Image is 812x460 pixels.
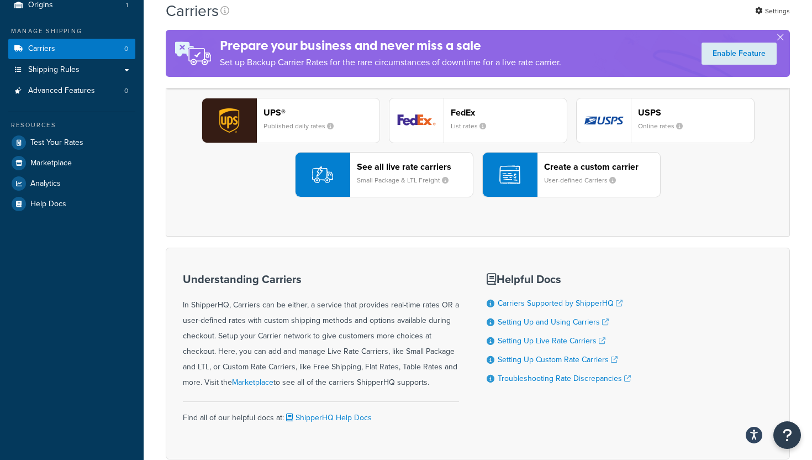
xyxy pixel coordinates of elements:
span: Advanced Features [28,86,95,96]
button: ups logoUPS®Published daily rates [202,98,380,143]
a: Shipping Rules [8,60,135,80]
small: Published daily rates [263,121,342,131]
h3: Helpful Docs [487,273,631,285]
img: usps logo [577,98,631,143]
li: Carriers [8,39,135,59]
div: Manage Shipping [8,27,135,36]
p: Set up Backup Carrier Rates for the rare circumstances of downtime for a live rate carrier. [220,55,561,70]
span: Analytics [30,179,61,189]
button: usps logoUSPSOnline rates [576,98,755,143]
small: Online rates [638,121,692,131]
a: Setting Up Custom Rate Carriers [498,354,618,365]
h3: Understanding Carriers [183,273,459,285]
a: Setting Up and Using Carriers [498,316,609,328]
header: Create a custom carrier [544,161,660,172]
a: Troubleshooting Rate Discrepancies [498,373,631,384]
a: Settings [755,3,790,19]
img: icon-carrier-custom-c93b8a24.svg [499,164,520,185]
h4: Prepare your business and never miss a sale [220,36,561,55]
img: icon-carrier-liverate-becf4550.svg [312,164,333,185]
img: ups logo [202,98,256,143]
header: USPS [638,107,754,118]
small: Small Package & LTL Freight [357,175,457,185]
div: In ShipperHQ, Carriers can be either, a service that provides real-time rates OR a user-defined r... [183,273,459,390]
button: Open Resource Center [773,421,801,449]
a: Analytics [8,174,135,194]
a: Advanced Features 0 [8,81,135,101]
div: Resources [8,121,135,130]
span: Shipping Rules [28,65,80,75]
img: fedEx logo [389,98,444,143]
a: Test Your Rates [8,133,135,153]
small: User-defined Carriers [544,175,625,185]
span: Test Your Rates [30,138,83,148]
li: Advanced Features [8,81,135,101]
span: 0 [124,86,128,96]
header: FedEx [451,107,567,118]
button: Create a custom carrierUser-defined Carriers [482,152,661,197]
a: Help Docs [8,194,135,214]
a: Marketplace [232,377,273,388]
span: 0 [124,44,128,54]
span: 1 [126,1,128,10]
a: Carriers 0 [8,39,135,59]
a: Carriers Supported by ShipperHQ [498,297,623,309]
span: Carriers [28,44,55,54]
img: ad-rules-rateshop-fe6ec290ccb7230408bd80ed9643f0289d75e0ffd9eb532fc0e269fcd187b520.png [166,30,220,77]
a: Setting Up Live Rate Carriers [498,335,605,347]
span: Origins [28,1,53,10]
header: UPS® [263,107,379,118]
a: ShipperHQ Help Docs [284,412,372,424]
span: Marketplace [30,159,72,168]
small: List rates [451,121,495,131]
a: Marketplace [8,153,135,173]
span: Help Docs [30,200,66,209]
div: Find all of our helpful docs at: [183,401,459,426]
a: Enable Feature [702,43,777,65]
button: fedEx logoFedExList rates [389,98,567,143]
header: See all live rate carriers [357,161,473,172]
button: See all live rate carriersSmall Package & LTL Freight [295,152,473,197]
